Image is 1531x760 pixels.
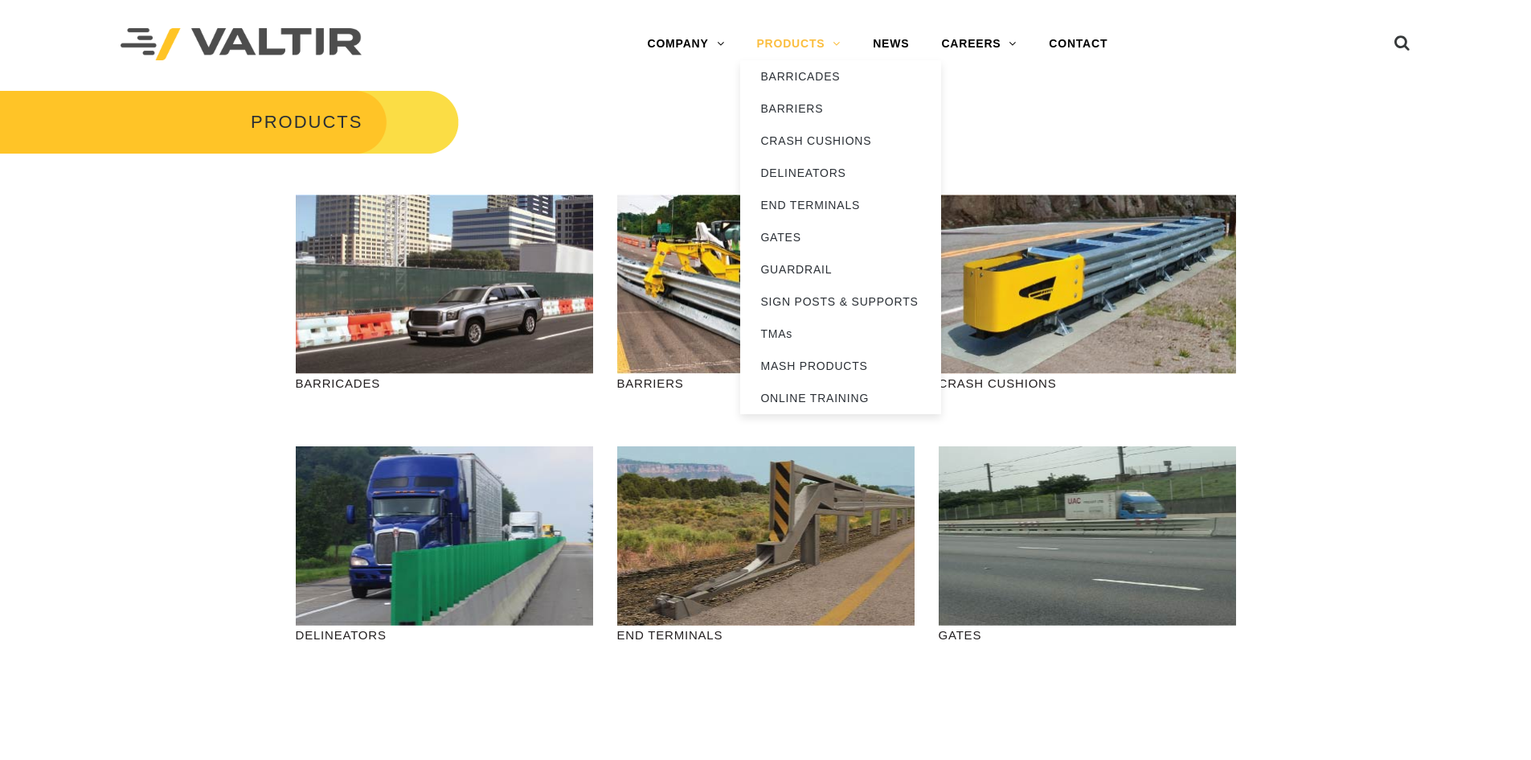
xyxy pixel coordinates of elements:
a: NEWS [857,28,925,60]
a: COMPANY [631,28,740,60]
p: BARRICADES [296,374,593,392]
a: DELINEATORS [740,157,941,189]
p: END TERMINALS [617,626,915,644]
a: CRASH CUSHIONS [740,125,941,157]
a: BARRIERS [740,92,941,125]
a: ONLINE TRAINING [740,382,941,414]
a: GATES [740,221,941,253]
p: CRASH CUSHIONS [939,374,1236,392]
p: DELINEATORS [296,626,593,644]
a: PRODUCTS [740,28,857,60]
a: SIGN POSTS & SUPPORTS [740,286,941,318]
a: BARRICADES [740,60,941,92]
p: GATES [939,626,1236,644]
p: BARRIERS [617,374,915,392]
a: GUARDRAIL [740,253,941,286]
a: MASH PRODUCTS [740,350,941,382]
a: END TERMINALS [740,189,941,221]
img: Valtir [121,28,362,61]
a: CONTACT [1033,28,1124,60]
a: TMAs [740,318,941,350]
a: CAREERS [925,28,1033,60]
